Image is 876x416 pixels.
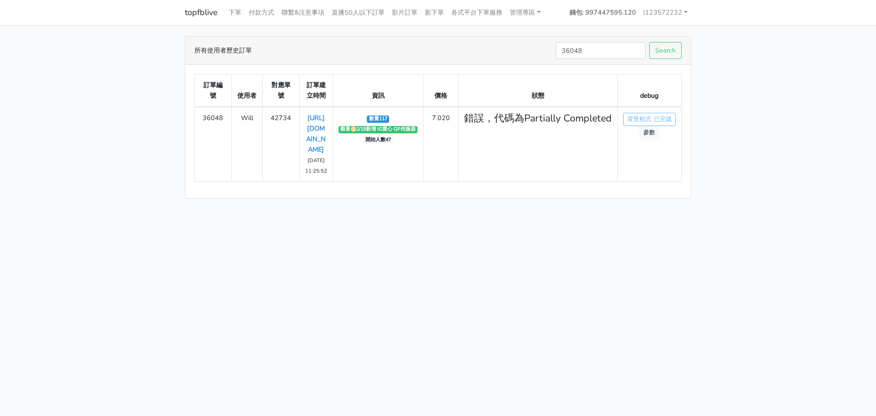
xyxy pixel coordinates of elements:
a: 直播50人以下訂單 [328,4,388,21]
span: 數量117 [367,116,389,123]
input: Search [556,42,646,59]
th: 狀態 [458,74,617,107]
th: debug [617,74,681,107]
a: 管理專區 [506,4,544,21]
a: [URL][DOMAIN_NAME] [306,113,326,154]
th: 使用者 [231,74,262,107]
button: Search [649,42,682,59]
h4: 錯誤，代碼為Partially Completed [464,113,612,125]
th: 訂單建立時間 [299,74,333,107]
td: 42734 [262,107,299,182]
strong: 錢包: 997447595.120 [569,8,636,17]
span: 開始人數47 [363,137,393,144]
td: 36048 [195,107,232,182]
a: topfblive [185,4,218,21]
td: 7.020 [423,107,459,182]
a: 聯繫&注意事項 [278,4,328,21]
span: 觀看🌕2/18新增 IG愛心 GP伺服器 [339,126,418,133]
th: 價格 [423,74,459,107]
a: l123572232 [640,4,691,21]
span: 所有使用者歷史訂單 [194,45,252,56]
a: 背景程式: 已完成 [623,113,676,126]
td: Will [231,107,262,182]
a: 新下單 [421,4,448,21]
a: 參數 [639,126,659,139]
a: 付款方式 [245,4,278,21]
th: 對應單號 [262,74,299,107]
a: 錢包: 997447595.120 [566,4,640,21]
a: 影片訂單 [388,4,421,21]
th: 資訊 [333,74,423,107]
a: 下單 [225,4,245,21]
a: 各式平台下單服務 [448,4,506,21]
th: 訂單編號 [195,74,232,107]
small: [DATE] 11:25:52 [305,157,327,174]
